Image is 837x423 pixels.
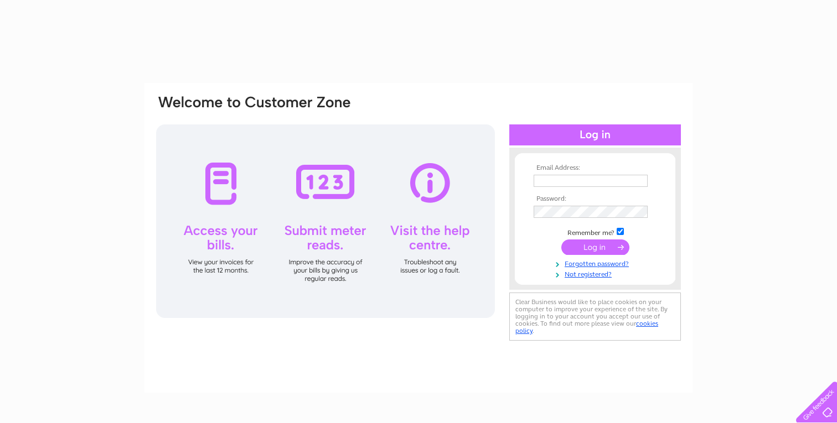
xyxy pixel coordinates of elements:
a: Not registered? [534,268,659,279]
div: Clear Business would like to place cookies on your computer to improve your experience of the sit... [509,293,681,341]
a: Forgotten password? [534,258,659,268]
input: Submit [561,239,629,255]
a: cookies policy [515,320,658,335]
th: Password: [531,195,659,203]
th: Email Address: [531,164,659,172]
td: Remember me? [531,226,659,237]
